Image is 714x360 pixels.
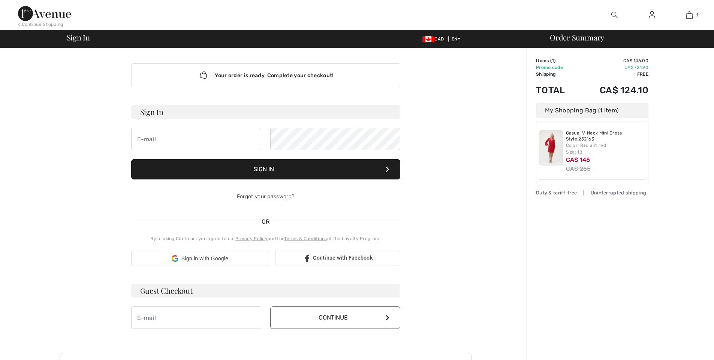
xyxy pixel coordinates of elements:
[131,105,400,119] h3: Sign In
[566,156,590,163] span: CA$ 146
[552,58,554,63] span: 1
[452,36,461,42] span: EN
[67,34,90,41] span: Sign In
[566,130,645,142] a: Casual V-Neck Mini Dress Style 252163
[275,251,400,266] a: Continue with Facebook
[181,255,228,263] span: Sign in with Google
[18,6,71,21] img: 1ère Avenue
[536,64,578,71] td: Promo code
[270,306,400,329] button: Continue
[536,189,648,196] div: Duty & tariff-free | Uninterrupted shipping
[536,71,578,78] td: Shipping
[566,142,645,155] div: Color: Radiant red Size: 18
[131,284,400,297] h3: Guest Checkout
[131,306,261,329] input: E-mail
[18,21,63,28] div: < Continue Shopping
[237,193,294,200] a: Forgot your password?
[578,57,648,64] td: CA$ 146.00
[611,10,618,19] img: search the website
[686,10,693,19] img: My Bag
[131,159,400,179] button: Sign In
[536,57,578,64] td: Items ( )
[284,236,327,241] a: Terms & Conditions
[566,165,591,172] s: CA$ 265
[131,128,261,150] input: E-mail
[671,10,708,19] a: 1
[696,12,698,18] span: 1
[649,10,655,19] img: My Info
[541,34,710,41] div: Order Summary
[536,103,648,118] div: My Shopping Bag (1 Item)
[539,130,563,166] img: Casual V-Neck Mini Dress Style 252163
[313,255,373,261] span: Continue with Facebook
[578,78,648,103] td: CA$ 124.10
[578,71,648,78] td: Free
[422,36,447,42] span: CAD
[235,236,268,241] a: Privacy Policy
[258,217,274,226] span: OR
[643,10,661,20] a: Sign In
[536,78,578,103] td: Total
[131,63,400,87] div: Your order is ready. Complete your checkout!
[131,235,400,242] div: By clicking Continue, you agree to our and the of the Loyalty Program.
[422,36,434,42] img: Canadian Dollar
[578,64,648,71] td: CA$ -21.90
[131,251,269,266] div: Sign in with Google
